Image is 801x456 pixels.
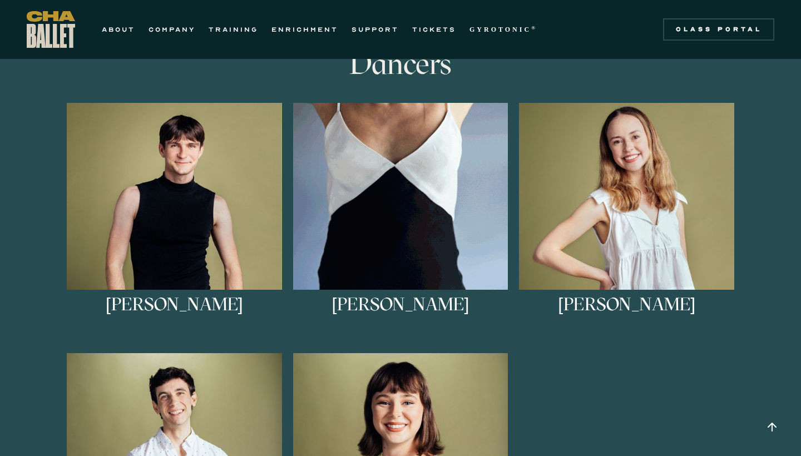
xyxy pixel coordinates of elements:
[106,295,243,332] h3: [PERSON_NAME]
[293,103,508,336] a: [PERSON_NAME]
[558,295,695,332] h3: [PERSON_NAME]
[412,23,456,36] a: TICKETS
[209,23,258,36] a: TRAINING
[271,23,338,36] a: ENRICHMENT
[352,23,399,36] a: SUPPORT
[469,26,531,33] strong: GYROTONIC
[332,295,469,332] h3: [PERSON_NAME]
[531,25,537,31] sup: ®
[670,25,768,34] div: Class Portal
[67,103,282,336] a: [PERSON_NAME]
[27,11,75,48] a: home
[469,23,537,36] a: GYROTONIC®
[519,103,734,336] a: [PERSON_NAME]
[102,23,135,36] a: ABOUT
[149,23,195,36] a: COMPANY
[663,18,774,41] a: Class Portal
[220,47,581,81] h3: Dancers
